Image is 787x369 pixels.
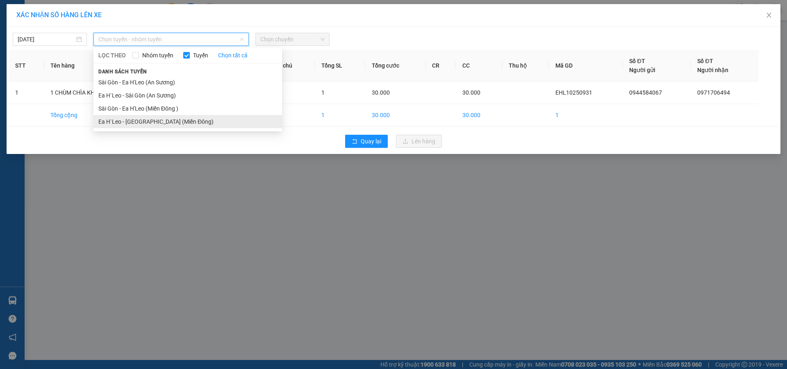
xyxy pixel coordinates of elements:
a: Chọn tất cả [218,51,248,60]
span: 0971706494 [697,89,730,96]
span: Người gửi [629,67,655,73]
span: close [766,12,772,18]
span: Tuyến [190,51,212,60]
span: 0944584067 [629,89,662,96]
td: 1 [9,81,44,104]
span: EHL10250931 [555,89,592,96]
span: 30.000 [462,89,480,96]
th: Thu hộ [502,50,549,81]
span: Chọn tuyến - nhóm tuyến [98,33,244,45]
span: Nhóm tuyến [139,51,177,60]
button: Close [757,4,780,27]
th: CC [456,50,502,81]
li: Sài Gòn - Ea H'Leo (Miền Đông ) [93,102,282,115]
th: Tổng cước [365,50,425,81]
span: Danh sách tuyến [93,68,152,75]
button: uploadLên hàng [396,135,442,148]
span: Người nhận [697,67,728,73]
th: CR [425,50,456,81]
th: Tên hàng [44,50,141,81]
li: Ea H`Leo - Sài Gòn (An Sương) [93,89,282,102]
span: down [239,37,244,42]
input: 13/10/2025 [18,35,75,44]
span: Chọn chuyến [260,33,325,45]
th: STT [9,50,44,81]
td: 1 CHÙM CHÌA KHÓA [44,81,141,104]
button: rollbackQuay lại [345,135,388,148]
th: Mã GD [549,50,623,81]
span: Số ĐT [629,58,645,64]
td: 30.000 [365,104,425,127]
li: Sài Gòn - Ea H'Leo (An Sương) [93,76,282,89]
td: 1 [315,104,365,127]
span: 30.000 [372,89,390,96]
span: 1 [321,89,325,96]
span: Số ĐT [697,58,713,64]
td: Tổng cộng [44,104,141,127]
li: Ea H`Leo - [GEOGRAPHIC_DATA] (Miền Đông) [93,115,282,128]
span: XÁC NHẬN SỐ HÀNG LÊN XE [16,11,102,19]
th: Ghi chú [266,50,315,81]
span: Quay lại [361,137,381,146]
td: 30.000 [456,104,502,127]
span: rollback [352,138,357,145]
th: Tổng SL [315,50,365,81]
span: LỌC THEO [98,51,126,60]
td: 1 [549,104,623,127]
